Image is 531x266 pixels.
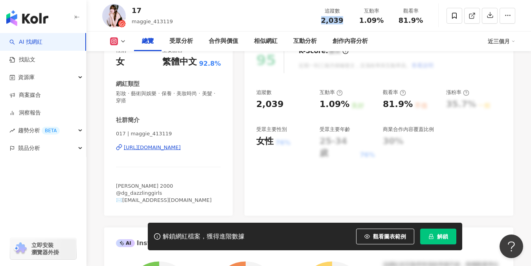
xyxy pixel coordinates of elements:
div: 觀看率 [383,89,406,96]
span: 趨勢分析 [18,122,60,139]
span: 解鎖 [437,233,448,240]
div: 互動分析 [293,37,317,46]
span: rise [9,128,15,133]
div: 漲粉率 [446,89,469,96]
div: BETA [42,127,60,135]
div: 創作內容分析 [333,37,368,46]
div: 總覽 [142,37,154,46]
div: 社群簡介 [116,116,140,124]
span: 觀看圖表範例 [373,233,406,240]
span: maggie_413119 [132,18,173,24]
a: searchAI 找網紅 [9,38,42,46]
div: 受眾分析 [169,37,193,46]
div: 女 [116,56,125,68]
span: lock [428,234,434,239]
div: 81.9% [383,98,413,111]
div: 追蹤數 [317,7,347,15]
span: 017 | maggie_413119 [116,130,221,137]
img: logo [6,10,48,26]
button: 解鎖 [420,229,456,244]
div: 近三個月 [488,35,515,48]
div: 解鎖網紅檔案，獲得進階數據 [163,233,244,241]
div: K-Score : [299,47,349,55]
a: 洞察報告 [9,109,41,117]
span: 競品分析 [18,139,40,157]
span: 立即安裝 瀏覽器外掛 [31,242,59,256]
div: 相似網紅 [254,37,277,46]
span: 81.9% [399,17,423,24]
a: chrome extension立即安裝 瀏覽器外掛 [10,238,76,259]
div: 網紅類型 [116,80,140,88]
span: 1.09% [359,17,384,24]
div: 商業合作內容覆蓋比例 [383,126,434,133]
a: 找貼文 [9,56,35,64]
img: chrome extension [13,242,28,255]
span: [PERSON_NAME] 2000 @dg_dazzlinggirls ✉️[EMAIL_ADDRESS][DOMAIN_NAME] [116,183,211,203]
div: 受眾主要性別 [256,126,287,133]
div: 17 [132,6,173,15]
div: 2,039 [256,98,284,111]
div: 1.09% [320,98,349,111]
div: 互動率 [356,7,386,15]
div: 互動率 [320,89,343,96]
div: 觀看率 [396,7,426,15]
div: 受眾主要年齡 [320,126,350,133]
button: 觀看圖表範例 [356,229,414,244]
img: KOL Avatar [102,4,126,28]
a: 商案媒合 [9,91,41,99]
a: [URL][DOMAIN_NAME] [116,144,221,151]
span: 92.8% [199,59,221,68]
span: 資源庫 [18,68,35,86]
div: [URL][DOMAIN_NAME] [124,144,181,151]
div: 繁體中文 [162,56,197,68]
div: 女性 [256,135,274,148]
span: 2,039 [321,16,344,24]
div: 合作與價值 [209,37,238,46]
span: 彩妝 · 藝術與娛樂 · 保養 · 美妝時尚 · 美髮 · 穿搭 [116,90,221,104]
div: 追蹤數 [256,89,272,96]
